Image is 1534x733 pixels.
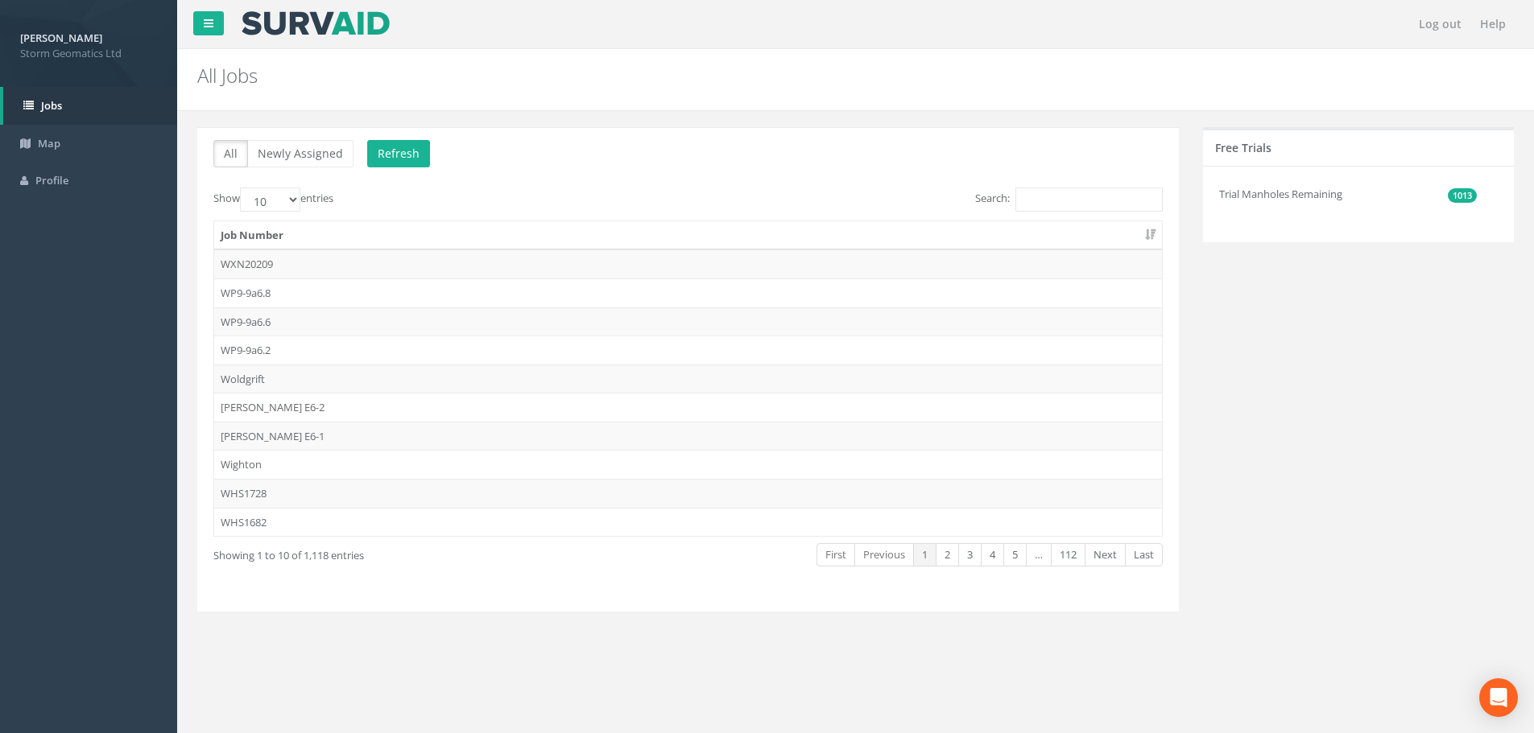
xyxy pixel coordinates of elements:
[214,450,1162,479] td: Wighton
[214,508,1162,537] td: WHS1682
[936,543,959,566] a: 2
[817,543,855,566] a: First
[1085,543,1126,566] a: Next
[35,173,68,187] span: Profile
[213,542,595,563] div: Showing 1 to 10 of 1,118 entries
[214,393,1162,422] td: [PERSON_NAME] E6-2
[3,87,177,125] a: Jobs
[214,422,1162,451] td: [PERSON_NAME] E6-1
[1015,187,1163,212] input: Search:
[1026,543,1052,566] a: …
[213,140,248,167] button: All
[1051,543,1085,566] a: 112
[20,27,157,60] a: [PERSON_NAME] Storm Geomatics Ltd
[214,364,1162,393] td: Woldgrift
[20,31,102,45] strong: [PERSON_NAME]
[854,543,914,566] a: Previous
[975,187,1163,212] label: Search:
[240,187,300,212] select: Showentries
[20,46,157,61] span: Storm Geomatics Ltd
[214,336,1162,364] td: WP9-9a6.2
[214,278,1162,307] td: WP9-9a6.8
[958,543,982,566] a: 3
[1215,142,1271,154] h5: Free Trials
[1003,543,1027,566] a: 5
[1479,678,1518,717] div: Open Intercom Messenger
[214,221,1162,250] th: Job Number: activate to sort column ascending
[41,98,62,113] span: Jobs
[1219,179,1477,210] li: Trial Manholes Remaining
[913,543,937,566] a: 1
[214,249,1162,278] td: WXN20209
[247,140,354,167] button: Newly Assigned
[1448,188,1477,203] span: 1013
[38,136,60,150] span: Map
[367,140,430,167] button: Refresh
[213,187,333,212] label: Show entries
[214,479,1162,508] td: WHS1728
[197,65,1291,86] h2: All Jobs
[1125,543,1163,566] a: Last
[981,543,1004,566] a: 4
[214,307,1162,336] td: WP9-9a6.6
